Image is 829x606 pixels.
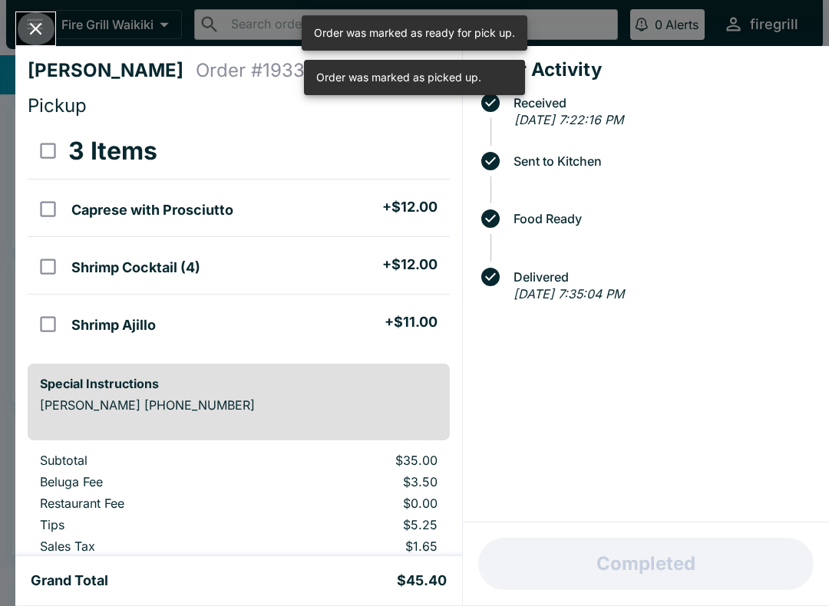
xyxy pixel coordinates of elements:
span: Sent to Kitchen [506,154,817,168]
p: Restaurant Fee [40,496,253,511]
div: Order was marked as ready for pick up. [314,20,515,46]
span: Delivered [506,270,817,284]
h5: + $12.00 [382,255,438,274]
h5: Shrimp Cocktail (4) [71,259,200,277]
p: $5.25 [277,517,438,532]
span: Pickup [28,94,87,117]
h5: + $12.00 [382,198,438,216]
p: [PERSON_NAME] [PHONE_NUMBER] [40,397,438,413]
h4: [PERSON_NAME] [28,59,196,82]
h5: Caprese with Prosciutto [71,201,233,219]
div: Order was marked as picked up. [316,64,481,91]
h5: Grand Total [31,571,108,590]
span: Received [506,96,817,110]
h4: Order # 193368 [196,59,328,82]
p: $35.00 [277,453,438,468]
h6: Special Instructions [40,376,438,391]
span: Food Ready [506,212,817,226]
p: $1.65 [277,538,438,554]
p: Tips [40,517,253,532]
button: Close [16,12,55,45]
em: [DATE] 7:22:16 PM [514,112,623,127]
em: [DATE] 7:35:04 PM [514,286,624,301]
p: Sales Tax [40,538,253,554]
h5: Shrimp Ajillo [71,316,156,334]
p: Beluga Fee [40,474,253,489]
table: orders table [28,453,450,560]
p: Subtotal [40,453,253,468]
h3: 3 Items [68,136,157,166]
p: $0.00 [277,496,438,511]
p: $3.50 [277,474,438,489]
table: orders table [28,124,450,351]
h5: + $11.00 [385,313,438,331]
h5: $45.40 [397,571,447,590]
h4: Order Activity [475,58,817,81]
